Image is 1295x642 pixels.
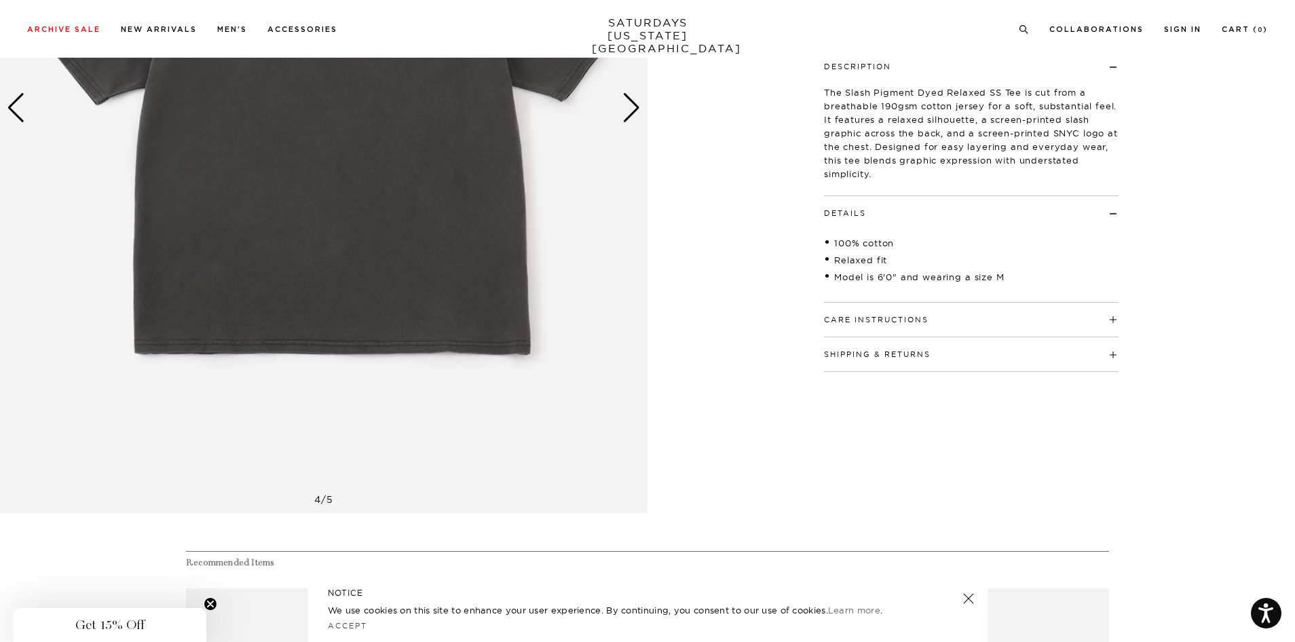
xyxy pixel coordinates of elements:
[1049,26,1144,33] a: Collaborations
[314,493,321,506] span: 4
[186,557,1109,569] h4: Recommended Items
[824,210,866,217] button: Details
[592,16,704,55] a: SATURDAYS[US_STATE][GEOGRAPHIC_DATA]
[824,316,928,324] button: Care Instructions
[1164,26,1201,33] a: Sign In
[326,493,333,506] span: 5
[824,253,1119,267] li: Relaxed fit
[824,63,891,71] button: Description
[824,351,931,358] button: Shipping & Returns
[824,236,1119,250] li: 100% cotton
[1258,27,1263,33] small: 0
[828,605,880,616] a: Learn more
[622,93,641,123] div: Next slide
[1222,26,1268,33] a: Cart (0)
[14,608,206,642] div: Get 15% OffClose teaser
[75,617,145,633] span: Get 15% Off
[328,603,919,617] p: We use cookies on this site to enhance your user experience. By continuing, you consent to our us...
[824,86,1119,181] p: The Slash Pigment Dyed Relaxed SS Tee is cut from a breathable 190gsm cotton jersey for a soft, s...
[328,587,967,599] h5: NOTICE
[328,621,367,630] a: Accept
[267,26,337,33] a: Accessories
[7,93,25,123] div: Previous slide
[824,270,1119,284] li: Model is 6'0" and wearing a size M
[121,26,197,33] a: New Arrivals
[204,597,217,611] button: Close teaser
[217,26,247,33] a: Men's
[27,26,100,33] a: Archive Sale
